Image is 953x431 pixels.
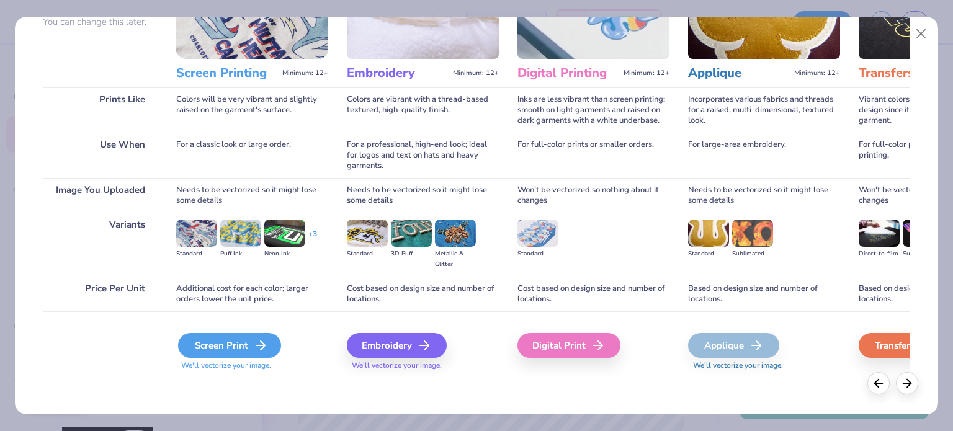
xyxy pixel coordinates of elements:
[176,277,328,311] div: Additional cost for each color; larger orders lower the unit price.
[688,277,840,311] div: Based on design size and number of locations.
[517,65,619,81] h3: Digital Printing
[517,178,669,213] div: Won't be vectorized so nothing about it changes
[43,17,158,27] p: You can change this later.
[517,249,558,259] div: Standard
[347,133,499,178] div: For a professional, high-end look; ideal for logos and text on hats and heavy garments.
[347,277,499,311] div: Cost based on design size and number of locations.
[43,133,158,178] div: Use When
[859,333,950,358] div: Transfers
[903,220,944,247] img: Supacolor
[688,360,840,371] span: We'll vectorize your image.
[859,220,900,247] img: Direct-to-film
[347,87,499,133] div: Colors are vibrant with a thread-based textured, high-quality finish.
[347,178,499,213] div: Needs to be vectorized so it might lose some details
[688,133,840,178] div: For large-area embroidery.
[391,220,432,247] img: 3D Puff
[688,178,840,213] div: Needs to be vectorized so it might lose some details
[688,333,779,358] div: Applique
[264,220,305,247] img: Neon Ink
[624,69,669,78] span: Minimum: 12+
[517,333,620,358] div: Digital Print
[264,249,305,259] div: Neon Ink
[176,178,328,213] div: Needs to be vectorized so it might lose some details
[903,249,944,259] div: Supacolor
[688,249,729,259] div: Standard
[308,229,317,250] div: + 3
[347,65,448,81] h3: Embroidery
[910,22,933,46] button: Close
[688,87,840,133] div: Incorporates various fabrics and threads for a raised, multi-dimensional, textured look.
[347,220,388,247] img: Standard
[794,69,840,78] span: Minimum: 12+
[688,65,789,81] h3: Applique
[688,220,729,247] img: Standard
[517,87,669,133] div: Inks are less vibrant than screen printing; smooth on light garments and raised on dark garments ...
[732,220,773,247] img: Sublimated
[517,220,558,247] img: Standard
[43,213,158,277] div: Variants
[220,220,261,247] img: Puff Ink
[43,178,158,213] div: Image You Uploaded
[176,249,217,259] div: Standard
[732,249,773,259] div: Sublimated
[435,249,476,270] div: Metallic & Glitter
[178,333,281,358] div: Screen Print
[517,277,669,311] div: Cost based on design size and number of locations.
[282,69,328,78] span: Minimum: 12+
[347,360,499,371] span: We'll vectorize your image.
[517,133,669,178] div: For full-color prints or smaller orders.
[347,249,388,259] div: Standard
[43,87,158,133] div: Prints Like
[176,65,277,81] h3: Screen Printing
[176,220,217,247] img: Standard
[220,249,261,259] div: Puff Ink
[435,220,476,247] img: Metallic & Glitter
[176,133,328,178] div: For a classic look or large order.
[43,277,158,311] div: Price Per Unit
[859,249,900,259] div: Direct-to-film
[347,333,447,358] div: Embroidery
[391,249,432,259] div: 3D Puff
[176,87,328,133] div: Colors will be very vibrant and slightly raised on the garment's surface.
[176,360,328,371] span: We'll vectorize your image.
[453,69,499,78] span: Minimum: 12+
